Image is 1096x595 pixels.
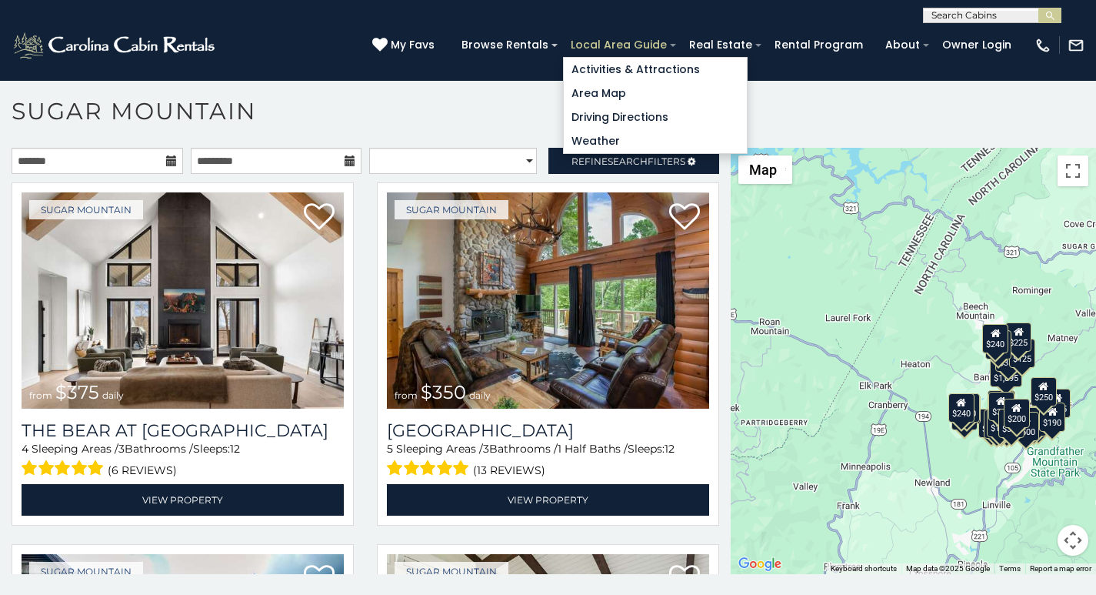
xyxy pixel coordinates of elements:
div: $175 [986,408,1012,437]
img: Google [735,554,785,574]
div: $210 [953,393,979,423]
button: Change map style [738,155,792,184]
span: 3 [118,442,125,456]
div: $225 [1005,323,1031,352]
a: Rental Program [767,33,871,57]
span: (6 reviews) [108,460,177,480]
span: 3 [483,442,489,456]
div: $170 [984,330,1011,359]
span: $350 [421,381,466,403]
a: The Bear At [GEOGRAPHIC_DATA] [22,420,344,441]
div: Sleeping Areas / Bathrooms / Sleeps: [22,441,344,480]
a: Terms [999,564,1021,573]
a: Sugar Mountain [395,200,508,219]
a: Real Estate [681,33,760,57]
div: $155 [984,409,1010,439]
div: $125 [1008,339,1034,368]
div: $155 [1044,389,1070,418]
button: Keyboard shortcuts [831,563,897,574]
span: daily [469,389,491,401]
a: Sugar Mountain [29,200,143,219]
a: View Property [22,484,344,516]
div: $190 [987,390,1013,420]
div: $1,095 [989,358,1021,387]
div: $250 [1030,377,1056,406]
a: View Property [387,484,709,516]
span: My Favs [391,37,435,53]
a: Sugar Mountain [29,562,143,581]
a: Report a map error [1030,564,1091,573]
span: Map data ©2025 Google [906,564,990,573]
img: Grouse Moor Lodge [387,192,709,409]
a: Add to favorites [304,202,335,234]
span: 4 [22,442,28,456]
span: 12 [230,442,240,456]
a: Browse Rentals [454,33,556,57]
div: Sleeping Areas / Bathrooms / Sleeps: [387,441,709,480]
a: Sugar Mountain [395,562,508,581]
div: $350 [998,409,1024,438]
a: The Bear At Sugar Mountain from $375 daily [22,192,344,409]
a: Driving Directions [564,105,747,129]
a: Owner Login [934,33,1019,57]
h3: Grouse Moor Lodge [387,420,709,441]
span: Refine Filters [571,155,685,167]
a: Grouse Moor Lodge from $350 daily [387,192,709,409]
div: $190 [1039,403,1065,432]
a: Activities & Attractions [564,58,747,82]
a: Weather [564,129,747,153]
span: from [29,389,52,401]
span: $375 [55,381,99,403]
img: The Bear At Sugar Mountain [22,192,344,409]
img: White-1-2.png [12,30,219,61]
span: Search [608,155,648,167]
span: Map [749,162,777,178]
img: phone-regular-white.png [1034,37,1051,54]
a: RefineSearchFilters [548,148,720,174]
span: 1 Half Baths / [558,442,628,456]
a: My Favs [372,37,438,54]
span: 5 [387,442,393,456]
a: Open this area in Google Maps (opens a new window) [735,554,785,574]
span: 12 [665,442,675,456]
div: $225 [954,395,980,424]
span: from [395,389,418,401]
button: Map camera controls [1058,525,1088,556]
a: Add to favorites [669,202,700,234]
div: $240 [948,393,974,423]
div: $200 [1003,399,1029,428]
a: [GEOGRAPHIC_DATA] [387,420,709,441]
div: $240 [982,324,1008,353]
div: $195 [1020,407,1046,436]
button: Toggle fullscreen view [1058,155,1088,186]
span: (13 reviews) [473,460,545,480]
a: Local Area Guide [563,33,675,57]
div: $300 [988,392,1014,421]
h3: The Bear At Sugar Mountain [22,420,344,441]
a: Area Map [564,82,747,105]
a: About [878,33,928,57]
span: daily [102,389,124,401]
img: mail-regular-white.png [1068,37,1084,54]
